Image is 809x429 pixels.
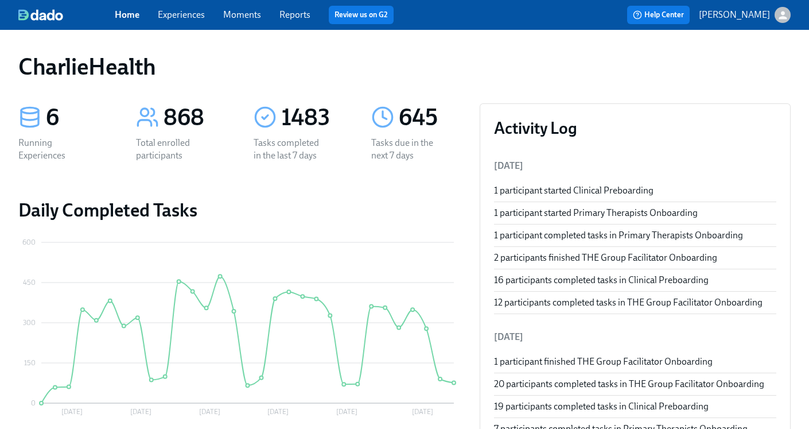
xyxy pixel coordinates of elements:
h2: Daily Completed Tasks [18,199,461,222]
div: Total enrolled participants [136,137,209,162]
div: 1 participant finished THE Group Facilitator Onboarding [494,355,776,368]
tspan: 300 [23,319,36,327]
a: Experiences [158,9,205,20]
tspan: 600 [22,238,36,246]
div: 868 [164,103,226,132]
a: Home [115,9,139,20]
a: Review us on G2 [335,9,388,21]
li: [DATE] [494,323,776,351]
div: 1 participant started Clinical Preboarding [494,184,776,197]
div: Running Experiences [18,137,92,162]
tspan: 450 [23,279,36,287]
button: [PERSON_NAME] [699,7,791,23]
button: Help Center [627,6,690,24]
a: Reports [279,9,310,20]
div: Tasks due in the next 7 days [371,137,445,162]
div: 16 participants completed tasks in Clinical Preboarding [494,274,776,287]
tspan: 150 [24,359,36,367]
tspan: 0 [31,399,36,407]
tspan: [DATE] [130,408,151,416]
h1: CharlieHealth [18,53,156,80]
tspan: [DATE] [412,408,433,416]
div: 1483 [281,103,344,132]
button: Review us on G2 [329,6,394,24]
tspan: [DATE] [336,408,357,416]
div: 2 participants finished THE Group Facilitator Onboarding [494,252,776,264]
div: 1 participant completed tasks in Primary Therapists Onboarding [494,229,776,242]
img: dado [18,9,63,21]
tspan: [DATE] [267,408,289,416]
div: 19 participants completed tasks in Clinical Preboarding [494,400,776,413]
div: 1 participant started Primary Therapists Onboarding [494,207,776,219]
div: Tasks completed in the last 7 days [254,137,327,162]
span: Help Center [633,9,684,21]
div: 645 [399,103,461,132]
tspan: [DATE] [61,408,83,416]
tspan: [DATE] [199,408,220,416]
div: 20 participants completed tasks in THE Group Facilitator Onboarding [494,378,776,391]
div: 12 participants completed tasks in THE Group Facilitator Onboarding [494,296,776,309]
div: 6 [46,103,108,132]
h3: Activity Log [494,118,776,138]
a: Moments [223,9,261,20]
p: [PERSON_NAME] [699,9,770,21]
a: dado [18,9,115,21]
span: [DATE] [494,160,523,171]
